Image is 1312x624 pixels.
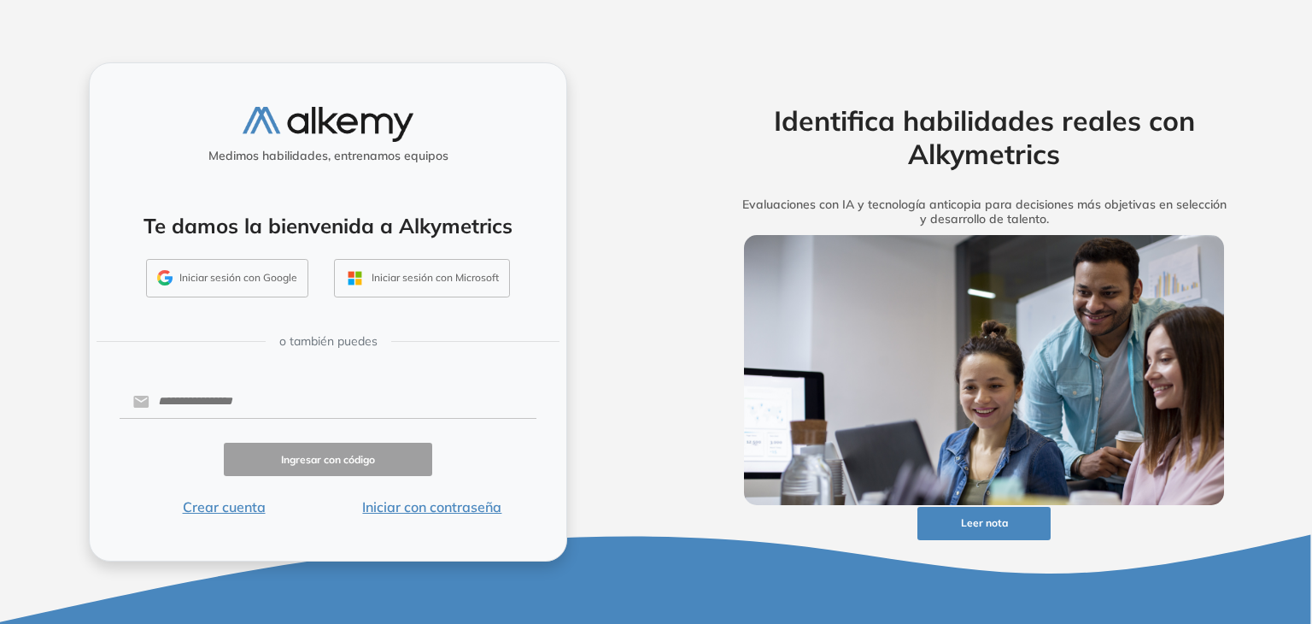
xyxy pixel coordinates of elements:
[717,197,1250,227] h5: Evaluaciones con IA y tecnología anticopia para decisiones más objetivas en selección y desarroll...
[328,497,536,517] button: Iniciar con contraseña
[334,259,510,298] button: Iniciar sesión con Microsoft
[243,107,413,142] img: logo-alkemy
[279,333,378,350] span: o también puedes
[717,104,1250,170] h2: Identifica habilidades reales con Alkymetrics
[917,507,1051,540] button: Leer nota
[112,214,544,238] h4: Te damos la bienvenida a Alkymetrics
[1227,542,1312,624] iframe: Chat Widget
[345,268,365,288] img: OUTLOOK_ICON
[146,259,308,298] button: Iniciar sesión con Google
[157,270,173,286] img: GMAIL_ICON
[120,497,328,517] button: Crear cuenta
[224,443,432,476] button: Ingresar con código
[744,235,1224,505] img: img-more-info
[1227,542,1312,624] div: Widget de chat
[97,149,559,163] h5: Medimos habilidades, entrenamos equipos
